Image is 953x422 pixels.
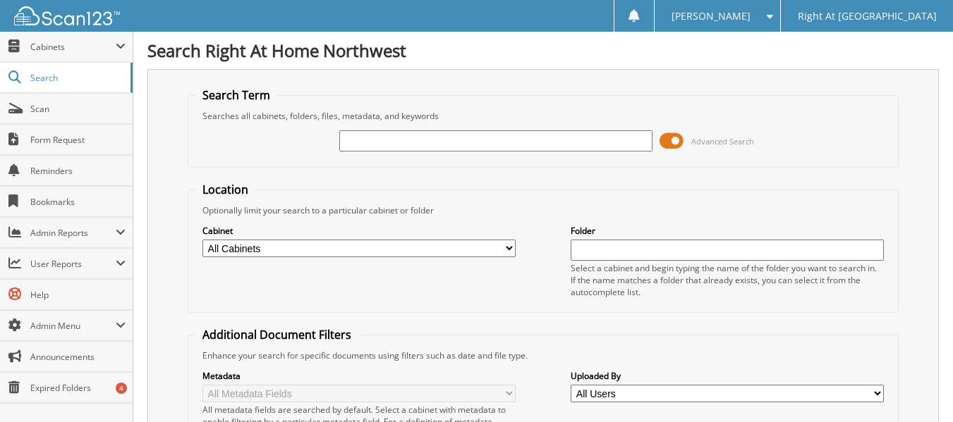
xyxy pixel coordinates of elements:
span: Bookmarks [30,196,126,208]
span: [PERSON_NAME] [672,12,751,20]
span: Search [30,72,123,84]
img: scan123-logo-white.svg [14,6,120,25]
div: Searches all cabinets, folders, files, metadata, and keywords [195,110,891,122]
span: Advanced Search [691,136,754,147]
label: Folder [571,225,884,237]
div: Enhance your search for specific documents using filters such as date and file type. [195,349,891,361]
span: Help [30,289,126,301]
span: Admin Reports [30,227,116,239]
h1: Search Right At Home Northwest [147,39,939,62]
legend: Location [195,182,255,197]
span: Cabinets [30,41,116,53]
label: Cabinet [202,225,516,237]
div: 4 [116,383,127,394]
label: Metadata [202,370,516,382]
iframe: Chat Widget [882,354,953,422]
span: Expired Folders [30,382,126,394]
legend: Search Term [195,87,277,103]
span: User Reports [30,258,116,270]
span: Reminders [30,165,126,177]
span: Announcements [30,351,126,363]
span: Scan [30,103,126,115]
span: Admin Menu [30,320,116,332]
label: Uploaded By [571,370,884,382]
span: Form Request [30,134,126,146]
div: Optionally limit your search to a particular cabinet or folder [195,204,891,216]
div: Select a cabinet and begin typing the name of the folder you want to search in. If the name match... [571,262,884,298]
legend: Additional Document Filters [195,327,358,342]
span: Right At [GEOGRAPHIC_DATA] [798,12,937,20]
